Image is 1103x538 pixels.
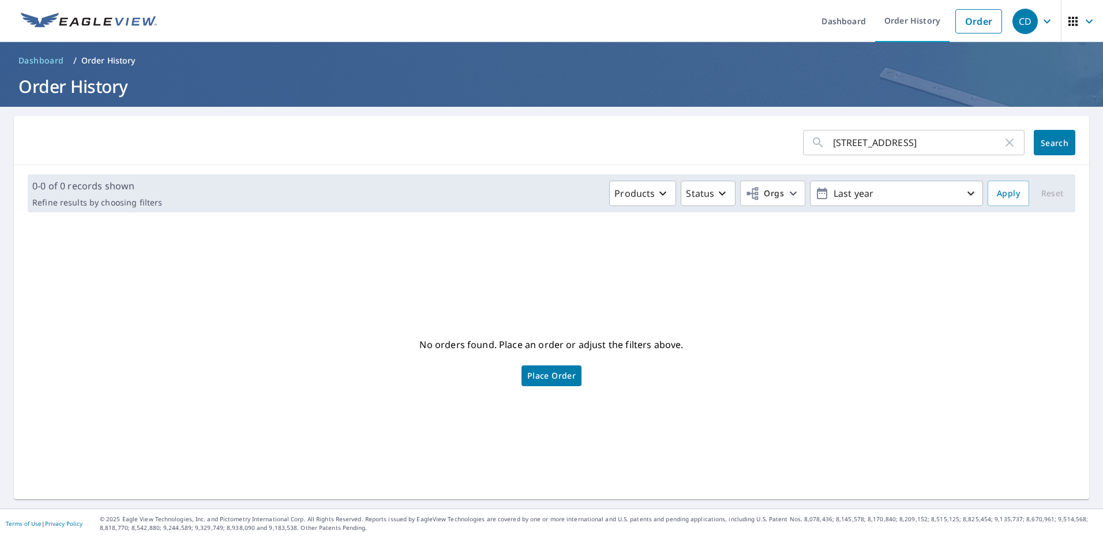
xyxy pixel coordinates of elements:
[833,126,1003,159] input: Address, Report #, Claim ID, etc.
[681,181,736,206] button: Status
[829,184,964,204] p: Last year
[810,181,983,206] button: Last year
[522,365,581,386] a: Place Order
[45,520,82,528] a: Privacy Policy
[18,55,64,66] span: Dashboard
[686,186,714,200] p: Status
[614,186,655,200] p: Products
[73,54,77,68] li: /
[1012,9,1038,34] div: CD
[81,55,136,66] p: Order History
[100,515,1097,532] p: © 2025 Eagle View Technologies, Inc. and Pictometry International Corp. All Rights Reserved. Repo...
[6,520,82,527] p: |
[1043,137,1066,148] span: Search
[14,51,1089,70] nav: breadcrumb
[32,197,162,208] p: Refine results by choosing filters
[1034,130,1075,155] button: Search
[609,181,676,206] button: Products
[745,186,784,201] span: Orgs
[988,181,1029,206] button: Apply
[14,51,69,70] a: Dashboard
[527,373,576,379] span: Place Order
[955,9,1002,33] a: Order
[32,179,162,193] p: 0-0 of 0 records shown
[419,335,683,354] p: No orders found. Place an order or adjust the filters above.
[997,186,1020,201] span: Apply
[14,74,1089,98] h1: Order History
[740,181,805,206] button: Orgs
[6,520,42,528] a: Terms of Use
[21,13,157,30] img: EV Logo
